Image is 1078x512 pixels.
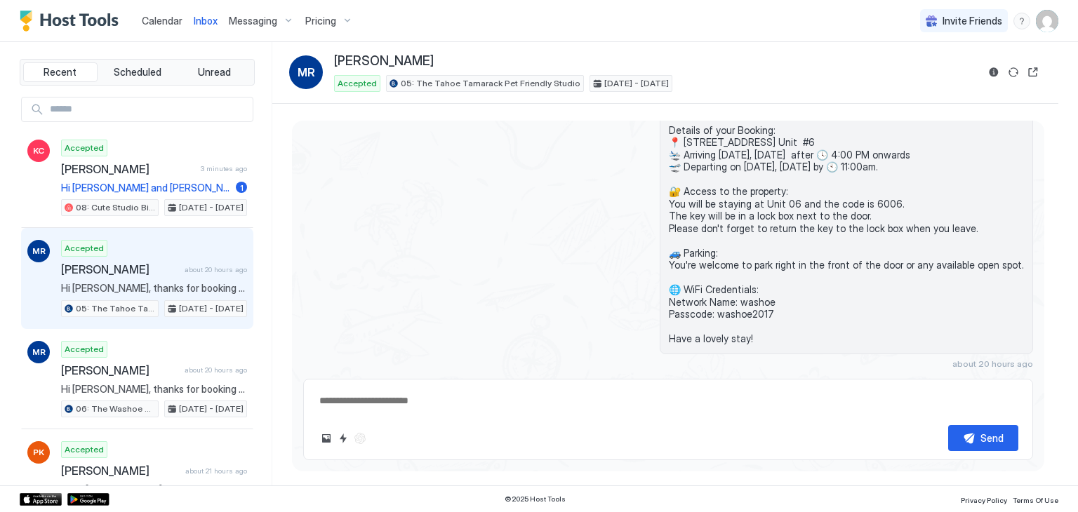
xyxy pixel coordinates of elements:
[76,403,155,415] span: 06: The Washoe Sierra Studio
[334,53,434,69] span: [PERSON_NAME]
[142,15,182,27] span: Calendar
[76,201,155,214] span: 08: Cute Studio Bike to Beach
[179,201,244,214] span: [DATE] - [DATE]
[67,493,109,506] a: Google Play Store
[305,15,336,27] span: Pricing
[23,62,98,82] button: Recent
[76,302,155,315] span: 05: The Tahoe Tamarack Pet Friendly Studio
[194,15,218,27] span: Inbox
[65,242,104,255] span: Accepted
[1013,13,1030,29] div: menu
[20,11,125,32] a: Host Tools Logo
[61,182,230,194] span: Hi [PERSON_NAME] and [PERSON_NAME], I had a quick question... I didn’t notice a house manual insi...
[1025,64,1042,81] button: Open reservation
[142,13,182,28] a: Calendar
[948,425,1018,451] button: Send
[32,245,46,257] span: MR
[1036,10,1058,32] div: User profile
[32,346,46,358] span: MR
[961,492,1007,506] a: Privacy Policy
[980,431,1004,445] div: Send
[65,142,104,154] span: Accepted
[179,302,244,315] span: [DATE] - [DATE]
[61,464,180,478] span: [PERSON_NAME]
[65,343,104,356] span: Accepted
[44,66,76,79] span: Recent
[505,494,566,504] span: © 2025 Host Tools
[943,15,1002,27] span: Invite Friends
[240,182,244,193] span: 1
[669,100,1024,345] span: Hi [PERSON_NAME], thanks for booking your stay with us! Details of your Booking: 📍 [STREET_ADDRES...
[985,64,1002,81] button: Reservation information
[194,13,218,28] a: Inbox
[61,162,195,176] span: [PERSON_NAME]
[1013,496,1058,504] span: Terms Of Use
[100,62,175,82] button: Scheduled
[604,77,669,90] span: [DATE] - [DATE]
[1013,492,1058,506] a: Terms Of Use
[961,496,1007,504] span: Privacy Policy
[20,59,255,86] div: tab-group
[44,97,253,121] input: Input Field
[185,265,247,274] span: about 20 hours ago
[33,144,44,157] span: KC
[65,443,104,456] span: Accepted
[33,446,44,459] span: PK
[318,430,335,447] button: Upload image
[229,15,277,27] span: Messaging
[335,430,352,447] button: Quick reply
[201,164,247,173] span: 3 minutes ago
[298,64,315,81] span: MR
[177,62,251,82] button: Unread
[185,466,247,476] span: about 21 hours ago
[20,493,62,506] a: App Store
[1005,64,1022,81] button: Sync reservation
[61,262,179,276] span: [PERSON_NAME]
[61,363,179,377] span: [PERSON_NAME]
[338,77,377,90] span: Accepted
[61,483,247,496] span: Hello [PERSON_NAME], Thank you so much for your booking! We'll send the check-in instructions [DA...
[114,66,161,79] span: Scheduled
[952,358,1033,369] span: about 20 hours ago
[198,66,231,79] span: Unread
[61,282,247,295] span: Hi [PERSON_NAME], thanks for booking your stay with us! Details of your Booking: 📍 [STREET_ADDRES...
[401,77,580,90] span: 05: The Tahoe Tamarack Pet Friendly Studio
[185,365,247,375] span: about 20 hours ago
[61,383,247,396] span: Hi [PERSON_NAME], thanks for booking your stay with us! Details of your Booking: 📍 [STREET_ADDRES...
[179,403,244,415] span: [DATE] - [DATE]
